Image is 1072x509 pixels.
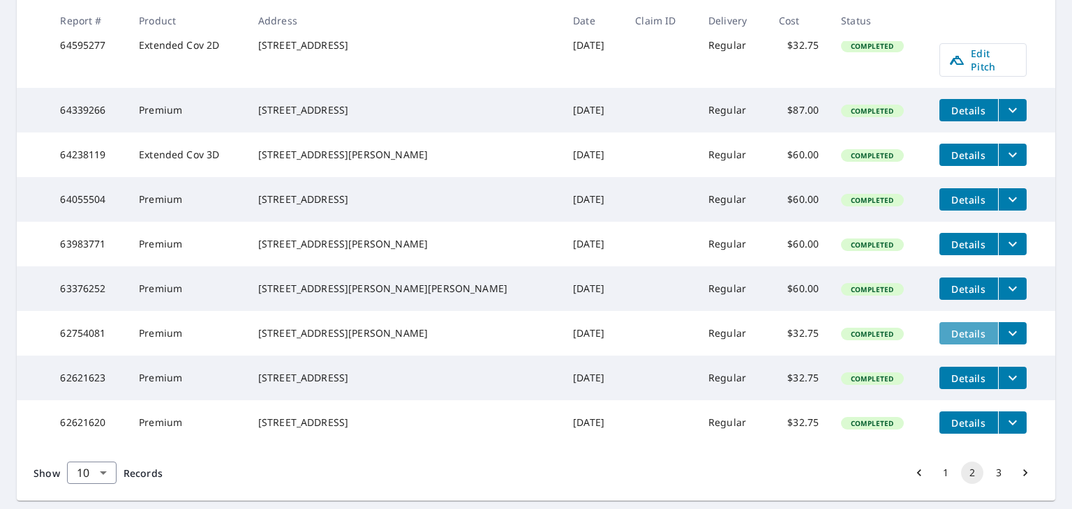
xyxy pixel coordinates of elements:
span: Completed [842,329,902,339]
button: detailsBtn-62754081 [939,322,998,344]
div: Show 10 records [67,462,117,484]
td: [DATE] [562,88,624,132]
td: 62754081 [49,311,128,356]
td: $32.75 [768,400,830,445]
td: $60.00 [768,177,830,222]
td: $60.00 [768,132,830,177]
td: Regular [697,177,768,222]
td: Premium [128,177,247,222]
div: [STREET_ADDRESS][PERSON_NAME][PERSON_NAME] [258,282,551,296]
td: Regular [697,356,768,400]
td: [DATE] [562,222,624,266]
button: filesDropdownBtn-64339266 [998,99,1027,121]
td: $87.00 [768,88,830,132]
span: Completed [842,418,902,428]
div: 10 [67,453,117,492]
td: 63983771 [49,222,128,266]
span: Records [124,466,163,480]
td: $32.75 [768,3,830,88]
div: [STREET_ADDRESS] [258,103,551,117]
td: [DATE] [562,177,624,222]
td: 63376252 [49,266,128,311]
span: Details [948,282,990,296]
td: Extended Cov 3D [128,132,247,177]
span: Completed [842,41,902,51]
nav: pagination navigation [906,462,1038,484]
td: Regular [697,266,768,311]
td: Regular [697,88,768,132]
td: 64055504 [49,177,128,222]
div: [STREET_ADDRESS] [258,38,551,52]
button: detailsBtn-62621620 [939,411,998,434]
td: Regular [697,132,768,177]
button: page 2 [961,462,983,484]
td: Premium [128,356,247,400]
td: [DATE] [562,356,624,400]
span: Details [948,372,990,385]
button: Go to page 1 [935,462,957,484]
td: $32.75 [768,311,830,356]
td: 62621623 [49,356,128,400]
span: Details [948,238,990,251]
td: [DATE] [562,3,624,88]
td: Premium [128,222,247,266]
td: [DATE] [562,311,624,356]
button: Go to next page [1014,462,1036,484]
button: Go to page 3 [988,462,1010,484]
span: Details [948,149,990,162]
div: [STREET_ADDRESS][PERSON_NAME] [258,237,551,251]
button: detailsBtn-64238119 [939,144,998,166]
td: Premium [128,311,247,356]
button: detailsBtn-63983771 [939,233,998,255]
button: detailsBtn-64339266 [939,99,998,121]
a: Edit Pitch [939,43,1027,77]
span: Show [33,466,60,480]
button: filesDropdownBtn-63983771 [998,233,1027,255]
span: Details [948,193,990,206]
span: Completed [842,284,902,294]
span: Completed [842,195,902,205]
button: filesDropdownBtn-64238119 [998,144,1027,166]
span: Details [948,327,990,340]
span: Details [948,104,990,117]
td: Regular [697,3,768,88]
span: Edit Pitch [948,47,1018,73]
td: 64339266 [49,88,128,132]
button: filesDropdownBtn-64055504 [998,188,1027,211]
span: Completed [842,374,902,383]
div: [STREET_ADDRESS][PERSON_NAME] [258,148,551,162]
button: filesDropdownBtn-62621620 [998,411,1027,434]
button: filesDropdownBtn-62621623 [998,367,1027,389]
span: Completed [842,151,902,160]
td: 62621620 [49,400,128,445]
div: [STREET_ADDRESS][PERSON_NAME] [258,326,551,340]
div: [STREET_ADDRESS] [258,416,551,430]
span: Completed [842,240,902,250]
td: Premium [128,88,247,132]
td: [DATE] [562,266,624,311]
div: [STREET_ADDRESS] [258,192,551,206]
span: Completed [842,106,902,116]
button: detailsBtn-63376252 [939,278,998,300]
td: $60.00 [768,266,830,311]
div: [STREET_ADDRESS] [258,371,551,385]
span: Details [948,416,990,430]
td: Premium [128,266,247,311]
td: 64238119 [49,132,128,177]
td: 64595277 [49,3,128,88]
td: [DATE] [562,132,624,177]
button: Go to previous page [908,462,930,484]
button: filesDropdownBtn-63376252 [998,278,1027,300]
td: Premium [128,400,247,445]
td: Regular [697,400,768,445]
td: Extended Cov 2D [128,3,247,88]
button: detailsBtn-62621623 [939,367,998,389]
button: filesDropdownBtn-62754081 [998,322,1027,344]
td: $60.00 [768,222,830,266]
td: Regular [697,222,768,266]
button: detailsBtn-64055504 [939,188,998,211]
td: $32.75 [768,356,830,400]
td: Regular [697,311,768,356]
td: [DATE] [562,400,624,445]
